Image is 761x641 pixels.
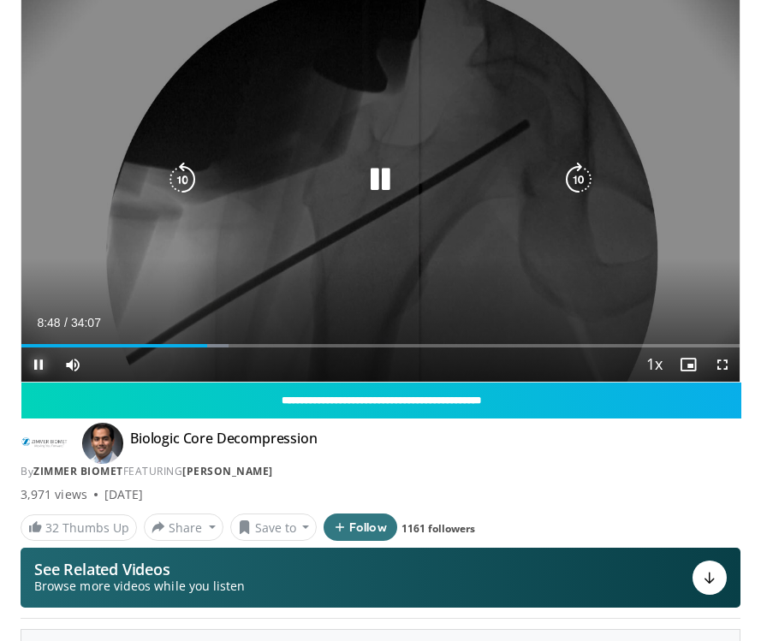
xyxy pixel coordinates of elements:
[34,578,245,595] span: Browse more videos while you listen
[705,347,740,382] button: Fullscreen
[21,548,740,608] button: See Related Videos Browse more videos while you listen
[21,514,137,541] a: 32 Thumbs Up
[130,430,318,457] h4: Biologic Core Decompression
[82,423,123,464] img: Avatar
[182,464,273,478] a: [PERSON_NAME]
[104,486,143,503] div: [DATE]
[637,347,671,382] button: Playback Rate
[21,347,56,382] button: Pause
[21,430,68,457] img: Zimmer Biomet
[71,316,101,329] span: 34:07
[33,464,123,478] a: Zimmer Biomet
[21,344,740,347] div: Progress Bar
[324,513,397,541] button: Follow
[230,513,318,541] button: Save to
[56,347,90,382] button: Mute
[144,513,223,541] button: Share
[64,316,68,329] span: /
[37,316,60,329] span: 8:48
[34,561,245,578] p: See Related Videos
[21,486,87,503] span: 3,971 views
[21,464,740,479] div: By FEATURING
[401,521,475,536] a: 1161 followers
[45,519,59,536] span: 32
[671,347,705,382] button: Enable picture-in-picture mode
